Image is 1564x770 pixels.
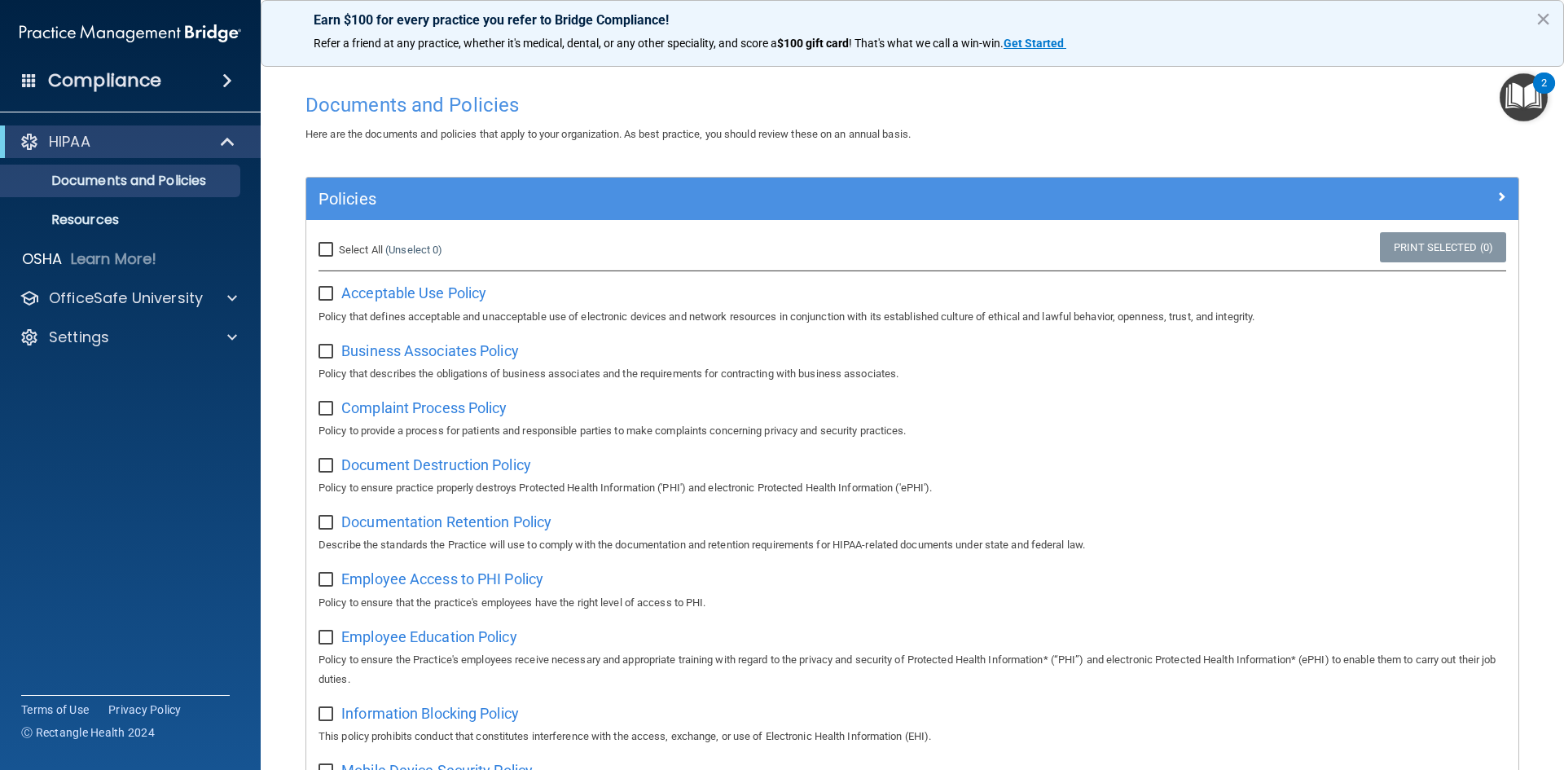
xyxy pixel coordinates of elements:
p: Documents and Policies [11,173,233,189]
p: Policy to ensure the Practice's employees receive necessary and appropriate training with regard ... [319,650,1506,689]
button: Open Resource Center, 2 new notifications [1500,73,1548,121]
div: 2 [1541,83,1547,104]
a: Policies [319,186,1506,212]
p: Policy to ensure practice properly destroys Protected Health Information ('PHI') and electronic P... [319,478,1506,498]
h5: Policies [319,190,1203,208]
p: OfficeSafe University [49,288,203,308]
span: Complaint Process Policy [341,399,507,416]
a: Get Started [1004,37,1066,50]
a: Print Selected (0) [1380,232,1506,262]
span: Refer a friend at any practice, whether it's medical, dental, or any other speciality, and score a [314,37,777,50]
strong: Get Started [1004,37,1064,50]
span: Acceptable Use Policy [341,284,486,301]
span: ! That's what we call a win-win. [849,37,1004,50]
p: OSHA [22,249,63,269]
p: Policy that describes the obligations of business associates and the requirements for contracting... [319,364,1506,384]
a: OfficeSafe University [20,288,237,308]
button: Close [1535,6,1551,32]
span: Documentation Retention Policy [341,513,551,530]
p: Policy to provide a process for patients and responsible parties to make complaints concerning pr... [319,421,1506,441]
span: Select All [339,244,383,256]
a: Terms of Use [21,702,89,718]
input: Select All (Unselect 0) [319,244,337,257]
p: Earn $100 for every practice you refer to Bridge Compliance! [314,12,1511,28]
span: Employee Education Policy [341,628,517,645]
a: Settings [20,328,237,347]
img: PMB logo [20,17,241,50]
strong: $100 gift card [777,37,849,50]
span: Ⓒ Rectangle Health 2024 [21,724,155,741]
p: Resources [11,212,233,228]
span: Employee Access to PHI Policy [341,570,543,587]
span: Here are the documents and policies that apply to your organization. As best practice, you should... [305,128,911,140]
h4: Compliance [48,69,161,92]
a: Privacy Policy [108,702,182,718]
p: Policy to ensure that the practice's employees have the right level of access to PHI. [319,593,1506,613]
h4: Documents and Policies [305,95,1519,116]
p: This policy prohibits conduct that constitutes interference with the access, exchange, or use of ... [319,727,1506,746]
a: (Unselect 0) [385,244,442,256]
span: Business Associates Policy [341,342,519,359]
p: Policy that defines acceptable and unacceptable use of electronic devices and network resources i... [319,307,1506,327]
p: Describe the standards the Practice will use to comply with the documentation and retention requi... [319,535,1506,555]
p: Settings [49,328,109,347]
p: HIPAA [49,132,90,152]
span: Information Blocking Policy [341,705,519,722]
span: Document Destruction Policy [341,456,531,473]
p: Learn More! [71,249,157,269]
a: HIPAA [20,132,236,152]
